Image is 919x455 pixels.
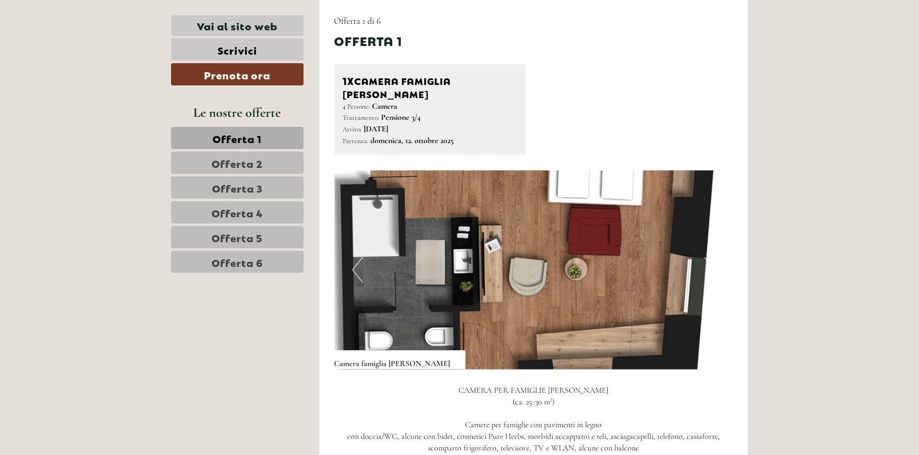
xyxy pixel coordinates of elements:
[335,350,466,370] div: Camera famiglia [PERSON_NAME]
[171,38,304,61] a: Scrivici
[171,63,304,85] a: Prenota ora
[704,257,715,283] button: Next
[339,262,399,284] button: Invia
[382,112,421,122] b: Pensione 3/4
[343,113,380,122] small: Trattamento:
[171,103,304,122] div: Le nostre offerte
[352,257,363,283] button: Previous
[343,73,518,100] div: Camera famiglia [PERSON_NAME]
[335,170,733,370] img: image
[343,102,370,111] small: 4 Persone:
[8,27,140,58] div: Buon giorno, come possiamo aiutarla?
[212,180,263,195] span: Offerta 3
[212,156,263,170] span: Offerta 2
[335,32,403,49] div: Offerta 1
[372,101,398,111] b: Camera
[371,135,454,146] b: domenica, 12. ottobre 2025
[343,136,369,145] small: Partenza:
[364,124,389,134] b: [DATE]
[212,255,263,269] span: Offerta 6
[15,29,135,37] div: [GEOGRAPHIC_DATA]
[212,230,263,244] span: Offerta 5
[213,131,262,145] span: Offerta 1
[179,8,220,25] div: lunedì
[212,205,263,219] span: Offerta 4
[343,125,362,133] small: Arrivo:
[171,15,304,36] a: Vai al sito web
[15,49,135,56] small: 13:48
[335,15,381,26] span: Offerta 1 di 6
[343,73,355,87] b: 1x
